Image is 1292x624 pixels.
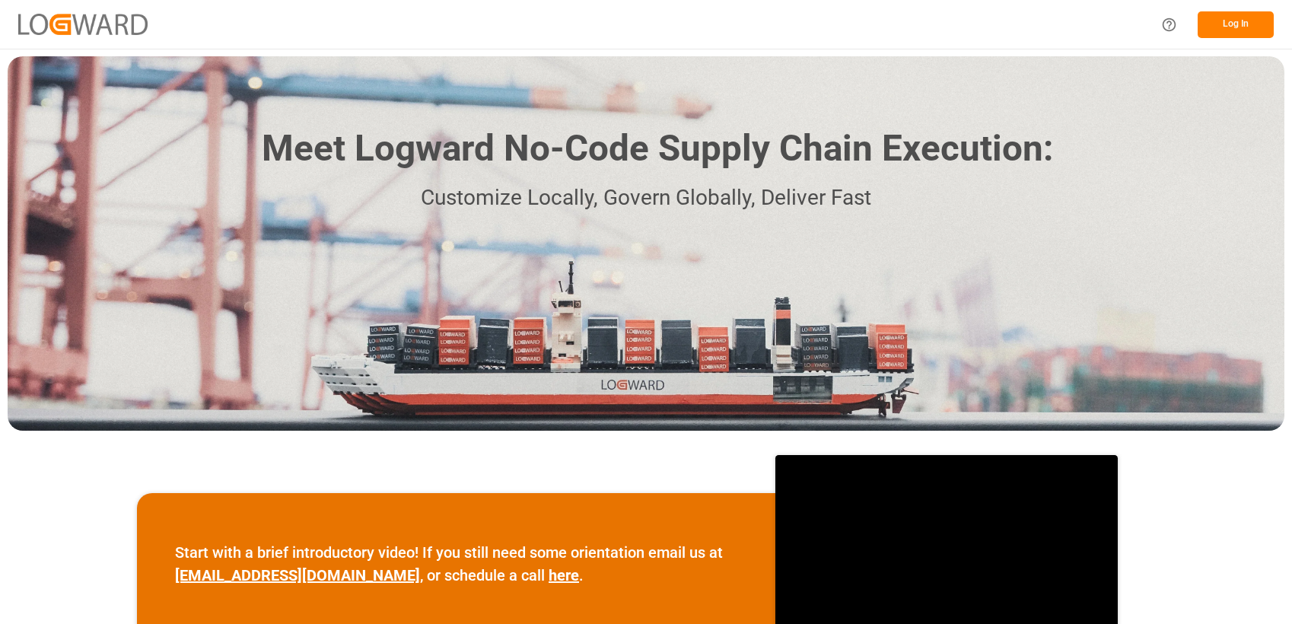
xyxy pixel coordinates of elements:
[549,566,579,584] a: here
[175,541,737,587] p: Start with a brief introductory video! If you still need some orientation email us at , or schedu...
[1152,8,1186,42] button: Help Center
[18,14,148,34] img: Logward_new_orange.png
[175,566,420,584] a: [EMAIL_ADDRESS][DOMAIN_NAME]
[1198,11,1274,38] button: Log In
[262,122,1053,176] h1: Meet Logward No-Code Supply Chain Execution:
[239,181,1053,215] p: Customize Locally, Govern Globally, Deliver Fast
